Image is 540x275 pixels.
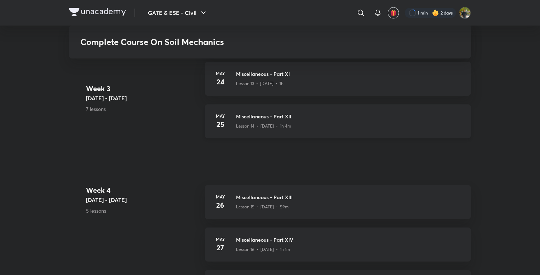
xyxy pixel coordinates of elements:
[236,193,463,201] h3: Miscellaneous - Part XIII
[86,196,199,204] h5: [DATE] - [DATE]
[236,113,463,120] h3: Miscellaneous - Part XII
[213,70,228,77] h6: May
[213,200,228,211] h4: 26
[432,9,439,16] img: streak
[205,185,471,228] a: May26Miscellaneous - Part XIIILesson 15 • [DATE] • 59m
[86,83,199,94] h4: Week 3
[213,119,228,130] h4: 25
[213,236,228,242] h6: May
[86,105,199,113] p: 7 lessons
[236,246,290,253] p: Lesson 16 • [DATE] • 1h 1m
[236,123,291,129] p: Lesson 14 • [DATE] • 1h 4m
[213,193,228,200] h6: May
[236,204,289,210] p: Lesson 15 • [DATE] • 59m
[236,80,283,87] p: Lesson 13 • [DATE] • 1h
[236,70,463,78] h3: Miscellaneous - Part XI
[69,8,126,18] a: Company Logo
[144,6,212,20] button: GATE & ESE - Civil
[205,104,471,147] a: May25Miscellaneous - Part XIILesson 14 • [DATE] • 1h 4m
[213,77,228,87] h4: 24
[390,10,397,16] img: avatar
[205,62,471,104] a: May24Miscellaneous - Part XILesson 13 • [DATE] • 1h
[80,37,357,47] h3: Complete Course On Soil Mechanics
[459,7,471,19] img: shubham rawat
[213,113,228,119] h6: May
[69,8,126,16] img: Company Logo
[86,94,199,102] h5: [DATE] - [DATE]
[205,228,471,270] a: May27Miscellaneous - Part XIVLesson 16 • [DATE] • 1h 1m
[86,207,199,214] p: 5 lessons
[213,242,228,253] h4: 27
[388,7,399,18] button: avatar
[86,185,199,196] h4: Week 4
[236,236,463,243] h3: Miscellaneous - Part XIV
